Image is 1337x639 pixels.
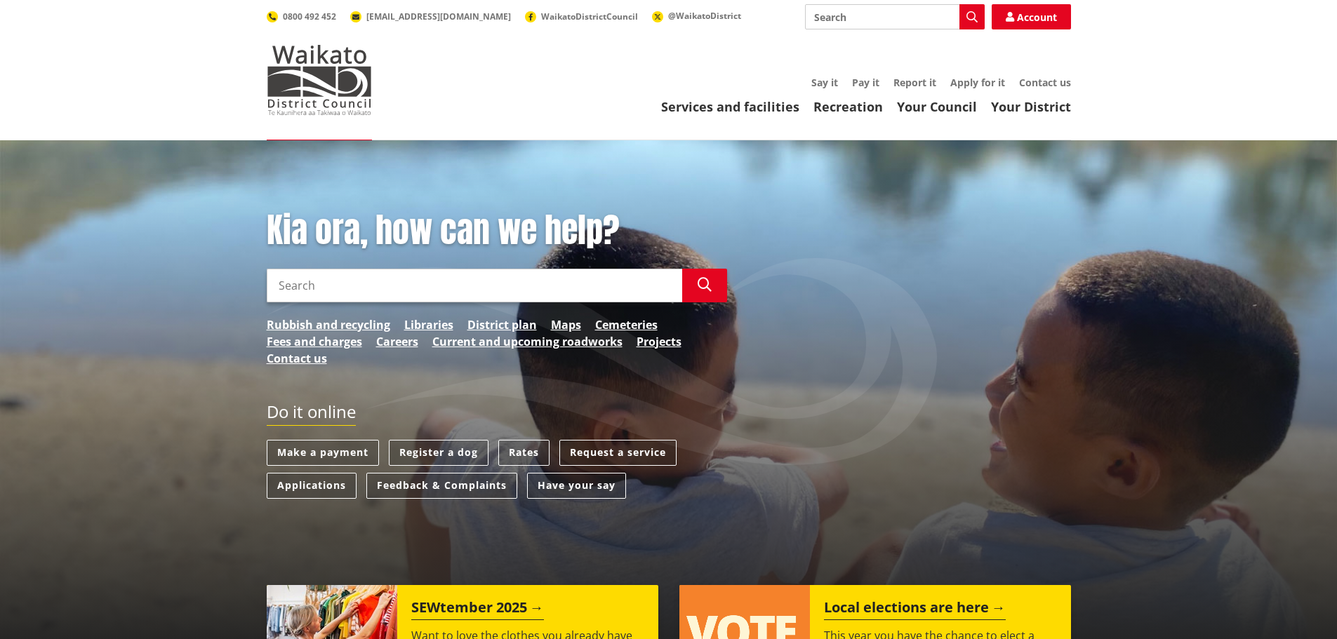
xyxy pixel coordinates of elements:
span: WaikatoDistrictCouncil [541,11,638,22]
span: [EMAIL_ADDRESS][DOMAIN_NAME] [366,11,511,22]
a: Rates [498,440,550,466]
h2: SEWtember 2025 [411,599,544,620]
input: Search input [267,269,682,302]
a: Contact us [267,350,327,367]
a: 0800 492 452 [267,11,336,22]
a: Account [992,4,1071,29]
a: Feedback & Complaints [366,473,517,499]
a: Careers [376,333,418,350]
a: Current and upcoming roadworks [432,333,623,350]
a: Projects [637,333,681,350]
h2: Do it online [267,402,356,426]
img: Waikato District Council - Te Kaunihera aa Takiwaa o Waikato [267,45,372,115]
a: Contact us [1019,76,1071,89]
a: Make a payment [267,440,379,466]
a: [EMAIL_ADDRESS][DOMAIN_NAME] [350,11,511,22]
a: Services and facilities [661,98,799,115]
a: Have your say [527,473,626,499]
a: Recreation [813,98,883,115]
a: District plan [467,316,537,333]
a: Pay it [852,76,879,89]
h1: Kia ora, how can we help? [267,210,727,251]
a: Request a service [559,440,677,466]
input: Search input [805,4,985,29]
span: @WaikatoDistrict [668,10,741,22]
a: Cemeteries [595,316,658,333]
a: Maps [551,316,581,333]
a: @WaikatoDistrict [652,10,741,22]
a: Applications [267,473,357,499]
span: 0800 492 452 [283,11,336,22]
a: Libraries [404,316,453,333]
a: Rubbish and recycling [267,316,390,333]
h2: Local elections are here [824,599,1006,620]
a: Register a dog [389,440,488,466]
a: Apply for it [950,76,1005,89]
a: WaikatoDistrictCouncil [525,11,638,22]
a: Report it [893,76,936,89]
a: Say it [811,76,838,89]
a: Fees and charges [267,333,362,350]
a: Your District [991,98,1071,115]
a: Your Council [897,98,977,115]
